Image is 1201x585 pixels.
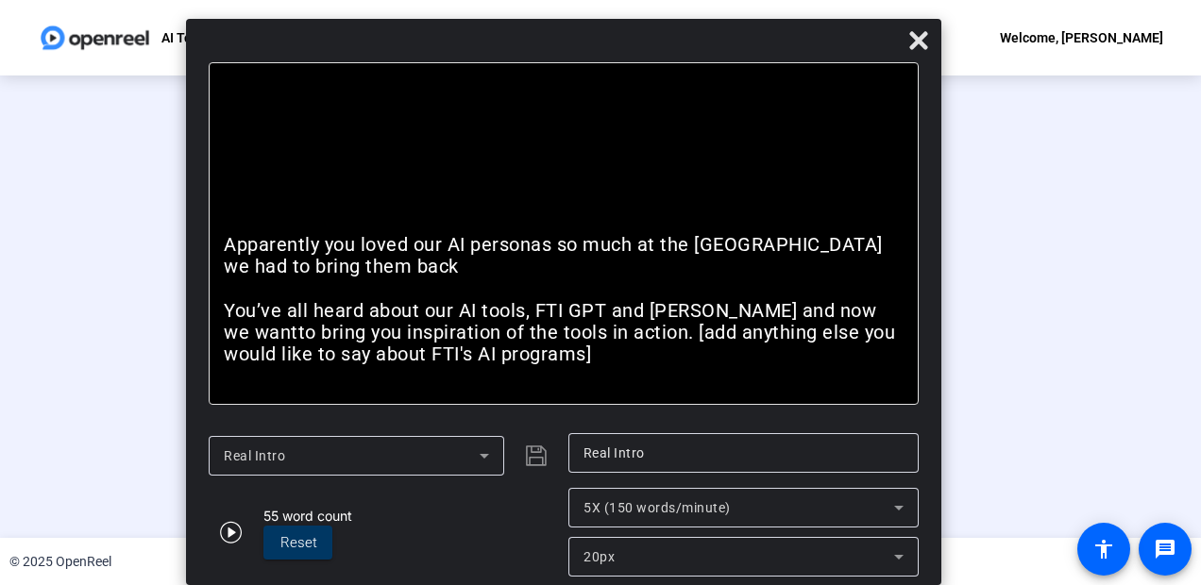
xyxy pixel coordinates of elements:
[263,526,332,560] button: Reset
[1092,538,1115,560] mat-icon: accessibility
[9,552,111,572] div: © 2025 OpenReel
[224,300,904,366] p: You’ve all heard about our AI tools, FTI GPT and [PERSON_NAME] and now we w to bring you inspirat...
[224,448,285,463] span: Real Intro
[38,19,152,57] img: OpenReel logo
[263,506,352,526] div: 55 word count
[1000,26,1163,49] div: Welcome, [PERSON_NAME]
[584,500,731,515] span: 5X (150 words/minute)
[224,234,904,278] p: Apparently you loved our AI personas so much at the [GEOGRAPHIC_DATA] we had to bring them back
[1154,538,1176,560] mat-icon: message
[584,442,904,464] input: Title
[161,26,367,49] p: AI Tools Project | [PERSON_NAME]
[269,321,298,343] span: ant
[584,549,615,564] span: 20px
[280,534,317,551] span: Reset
